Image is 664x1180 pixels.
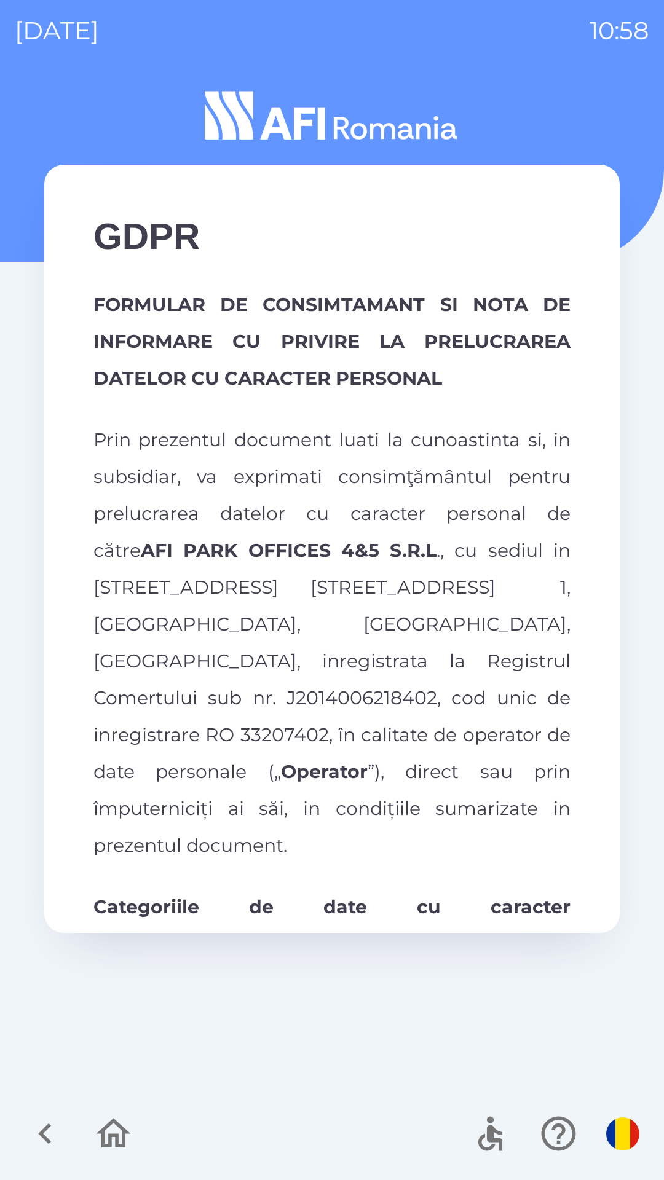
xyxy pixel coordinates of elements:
[93,895,571,992] span: (denumite in continuare impreuna “ ”) care pot fi prelucrate sunt:
[606,1117,639,1150] img: ro flag
[93,428,571,857] span: Prin prezentul document luati la cunoastinta si, in subsidiar, va exprimati consimţământul pentru...
[93,895,571,955] strong: Categoriile de date cu caracter personal
[15,12,99,49] p: [DATE]
[141,539,437,562] strong: AFI PARK OFFICES 4&5 S.R.L
[590,12,649,49] p: 10:58
[44,86,620,145] img: Logo
[93,214,571,259] h2: GDPR
[93,293,571,390] strong: FORMULAR DE CONSIMTAMANT SI NOTA DE INFORMARE CU PRIVIRE LA PRELUCRAREA DATELOR CU CARACTER PERSONAL
[281,760,368,783] strong: Operator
